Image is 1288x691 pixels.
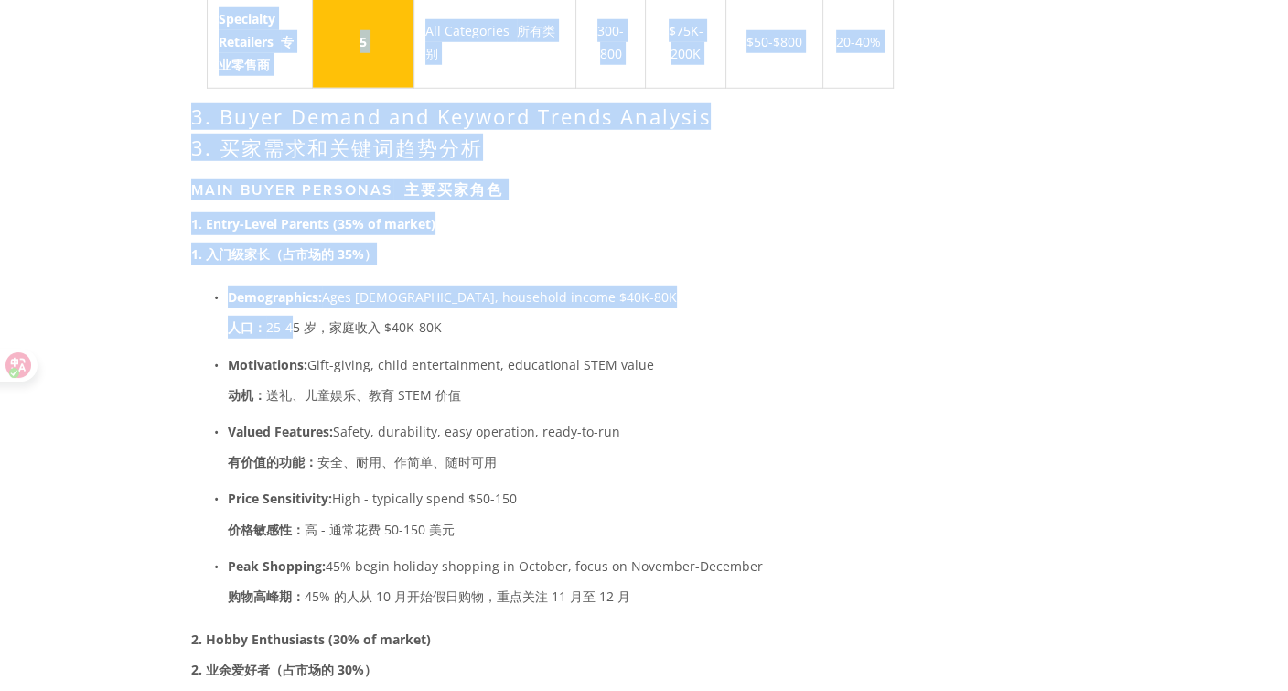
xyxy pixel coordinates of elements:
strong: 动机： [228,386,266,404]
p: 45% begin holiday shopping in October, focus on November-December [228,555,864,615]
font: 高 - 通常花费 50-150 美元 [228,521,455,538]
strong: Valued Features: [228,423,333,440]
strong: 价格敏感性： [228,521,305,538]
p: High - typically spend $50-150 [228,487,864,547]
p: Ages [DEMOGRAPHIC_DATA], household income $40K-80K [228,286,864,346]
strong: Motivations: [228,356,307,373]
font: 1. 入门级家长（占市场的 35%） [191,245,377,263]
strong: 1. Entry-Level Parents (35% of market) [191,215,435,263]
font: 2. 业余爱好者（占市场的 30%） [191,661,377,678]
strong: 有价值的功能： [228,453,317,470]
font: 送礼、儿童娱乐、教育 STEM 价值 [228,386,461,404]
p: Gift-giving, child entertainment, educational STEM value [228,353,864,414]
strong: 人口： [228,319,266,336]
strong: Demographics: [228,288,322,306]
font: 安全、耐用、作简单、随时可用 [228,453,497,470]
font: 主要买家角色 [404,179,503,200]
h3: Main Buyer Personas [191,181,864,199]
strong: 2. Hobby Enthusiasts (30% of market) [191,631,431,678]
strong: 购物高峰期： [228,588,305,605]
strong: Price Sensitivity: [228,490,332,507]
strong: Peak Shopping: [228,557,326,575]
p: Safety, durability, easy operation, ready-to-run [228,420,864,480]
font: 25-45 岁，家庭收入 $40K-80K [228,319,442,336]
font: 45% 的人从 10 月开始假日购物，重点关注 11 月至 12 月 [228,588,630,605]
font: 3. 买家需求和关键词趋势分析 [191,134,483,161]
